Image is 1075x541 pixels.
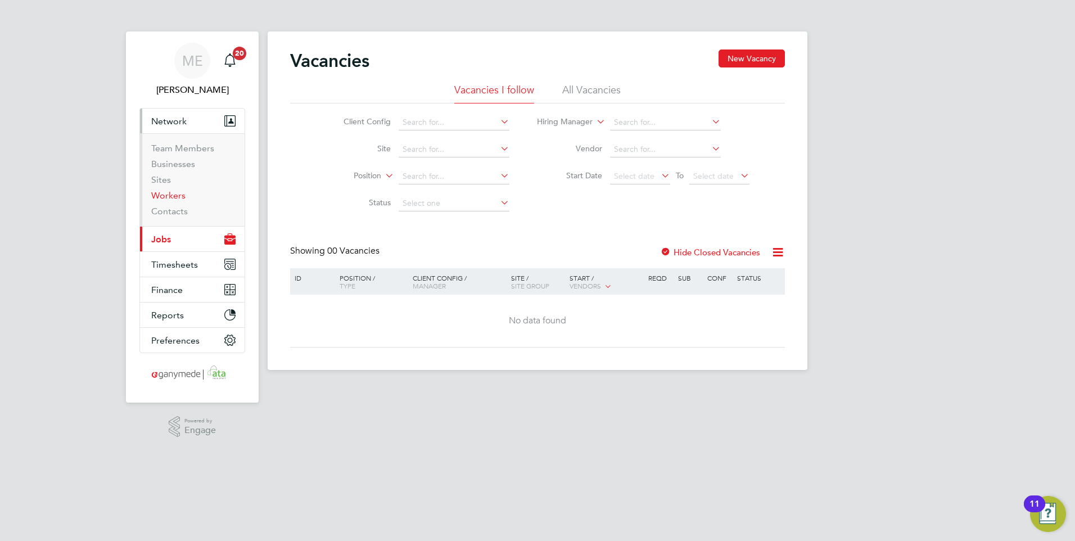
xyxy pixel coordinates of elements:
[126,31,259,403] nav: Main navigation
[151,159,195,169] a: Businesses
[399,196,509,211] input: Select one
[290,245,382,257] div: Showing
[184,426,216,435] span: Engage
[399,169,509,184] input: Search for...
[140,109,245,133] button: Network
[610,115,721,130] input: Search for...
[151,206,188,217] a: Contacts
[675,268,704,287] div: Sub
[184,416,216,426] span: Powered by
[719,49,785,67] button: New Vacancy
[1029,504,1040,519] div: 11
[570,281,601,290] span: Vendors
[614,171,654,181] span: Select date
[151,143,214,154] a: Team Members
[562,83,621,103] li: All Vacancies
[331,268,410,295] div: Position /
[327,245,380,256] span: 00 Vacancies
[693,171,734,181] span: Select date
[399,142,509,157] input: Search for...
[140,303,245,327] button: Reports
[610,142,721,157] input: Search for...
[151,190,186,201] a: Workers
[148,364,237,382] img: ganymedesolutions-logo-retina.png
[151,310,184,321] span: Reports
[292,315,783,327] div: No data found
[413,281,446,290] span: Manager
[410,268,508,295] div: Client Config /
[169,416,216,438] a: Powered byEngage
[326,197,391,208] label: Status
[537,143,602,154] label: Vendor
[290,49,369,72] h2: Vacancies
[528,116,593,128] label: Hiring Manager
[317,170,381,182] label: Position
[151,116,187,127] span: Network
[326,116,391,127] label: Client Config
[326,143,391,154] label: Site
[508,268,567,295] div: Site /
[182,53,203,68] span: ME
[511,281,549,290] span: Site Group
[645,268,675,287] div: Reqd
[292,268,331,287] div: ID
[139,43,245,97] a: ME[PERSON_NAME]
[151,174,171,185] a: Sites
[704,268,734,287] div: Conf
[139,83,245,97] span: Mia Eckersley
[233,47,246,60] span: 20
[734,268,783,287] div: Status
[140,133,245,226] div: Network
[219,43,241,79] a: 20
[660,247,760,258] label: Hide Closed Vacancies
[399,115,509,130] input: Search for...
[140,328,245,353] button: Preferences
[140,227,245,251] button: Jobs
[151,285,183,295] span: Finance
[151,335,200,346] span: Preferences
[1030,496,1066,532] button: Open Resource Center, 11 new notifications
[537,170,602,181] label: Start Date
[151,259,198,270] span: Timesheets
[454,83,534,103] li: Vacancies I follow
[340,281,355,290] span: Type
[139,364,245,382] a: Go to home page
[567,268,645,296] div: Start /
[140,252,245,277] button: Timesheets
[151,234,171,245] span: Jobs
[140,277,245,302] button: Finance
[672,168,687,183] span: To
